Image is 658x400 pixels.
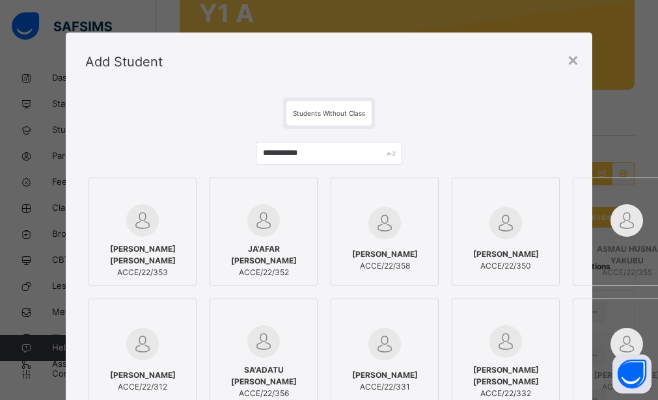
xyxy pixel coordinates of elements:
[489,207,522,239] img: default.svg
[247,325,280,358] img: default.svg
[610,328,643,360] img: default.svg
[368,328,401,360] img: default.svg
[473,248,539,260] span: [PERSON_NAME]
[612,354,651,393] button: Open asap
[217,388,310,399] span: ACCE/22/356
[96,267,189,278] span: ACCE/22/353
[352,260,418,272] span: ACCE/22/358
[368,207,401,239] img: default.svg
[352,369,418,381] span: [PERSON_NAME]
[489,325,522,358] img: default.svg
[293,109,365,117] span: Students Without Class
[126,204,159,237] img: default.svg
[459,388,553,399] span: ACCE/22/332
[85,54,163,70] span: Add Student
[610,204,643,237] img: default.svg
[352,381,418,393] span: ACCE/22/331
[110,381,176,393] span: ACCE/22/312
[247,204,280,237] img: default.svg
[459,364,553,388] span: [PERSON_NAME] [PERSON_NAME]
[473,260,539,272] span: ACCE/22/350
[217,243,310,267] span: JA'AFAR [PERSON_NAME]
[110,369,176,381] span: [PERSON_NAME]
[217,364,310,388] span: SA'ADATU [PERSON_NAME]
[217,267,310,278] span: ACCE/22/352
[567,46,579,73] div: ×
[126,328,159,360] img: default.svg
[352,248,418,260] span: [PERSON_NAME]
[96,243,189,267] span: [PERSON_NAME] [PERSON_NAME]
